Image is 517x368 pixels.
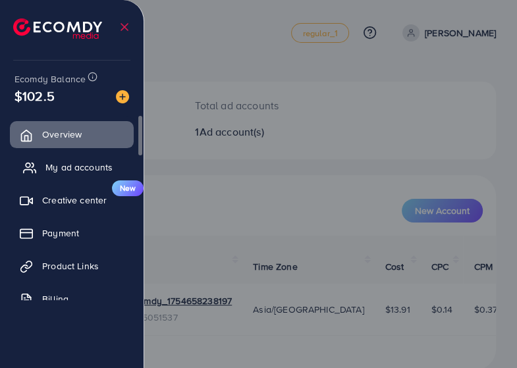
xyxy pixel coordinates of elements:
[42,292,68,305] span: Billing
[45,161,113,174] span: My ad accounts
[42,128,82,141] span: Overview
[10,154,134,180] a: My ad accounts
[116,90,129,103] img: image
[42,259,99,273] span: Product Links
[461,309,507,358] iframe: Chat
[10,286,134,312] a: Billing
[42,194,107,207] span: Creative center
[13,18,102,39] img: logo
[10,187,134,213] a: Creative centerNew
[10,220,134,246] a: Payment
[10,253,134,279] a: Product Links
[14,86,55,105] span: $102.5
[14,72,86,86] span: Ecomdy Balance
[10,121,134,147] a: Overview
[42,226,79,240] span: Payment
[112,180,144,196] span: New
